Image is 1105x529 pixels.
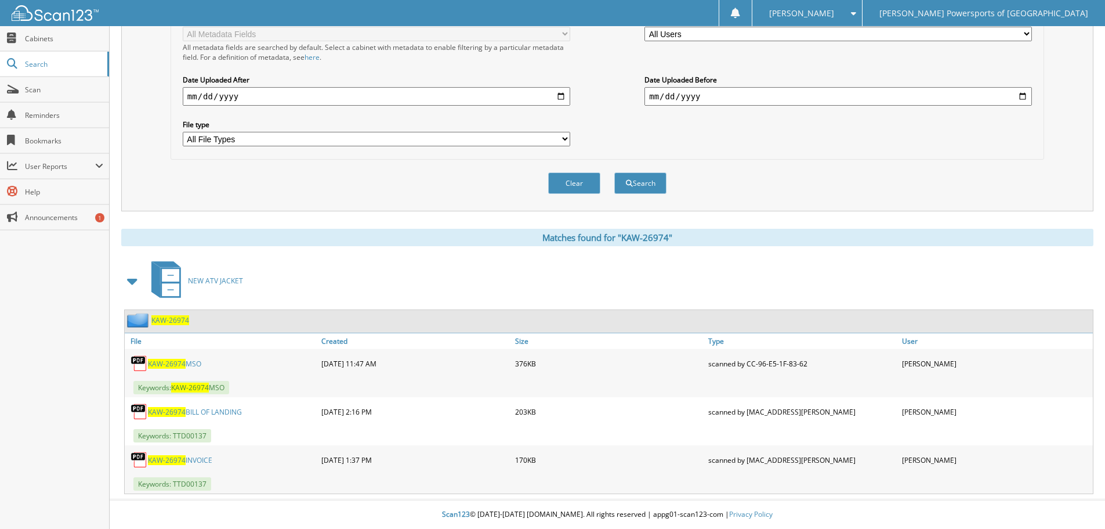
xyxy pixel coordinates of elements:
[183,42,570,62] div: All metadata fields are searched by default. Select a cabinet with metadata to enable filtering b...
[133,381,229,394] span: Keywords: MSO
[188,276,243,286] span: NEW ATV JACKET
[25,110,103,120] span: Reminders
[25,34,103,44] span: Cabinets
[127,313,151,328] img: folder2.png
[95,213,104,222] div: 1
[769,10,834,17] span: [PERSON_NAME]
[305,52,320,62] a: here
[705,448,899,472] div: scanned by [MAC_ADDRESS][PERSON_NAME]
[12,5,99,21] img: scan123-logo-white.svg
[512,400,706,423] div: 203KB
[548,172,600,194] button: Clear
[133,477,211,491] span: Keywords: TTD00137
[183,120,570,129] label: File type
[151,315,189,325] a: KAW-26974
[148,455,212,465] a: KAW-26974INVOICE
[318,400,512,423] div: [DATE] 2:16 PM
[512,333,706,349] a: Size
[144,258,243,304] a: NEW ATV JACKET
[25,85,103,95] span: Scan
[729,509,773,519] a: Privacy Policy
[148,455,186,465] span: KAW-26974
[1047,473,1105,529] iframe: Chat Widget
[131,403,148,420] img: PDF.png
[318,448,512,472] div: [DATE] 1:37 PM
[705,333,899,349] a: Type
[705,352,899,375] div: scanned by CC-96-E5-1F-83-62
[148,359,201,369] a: KAW-26974MSO
[318,333,512,349] a: Created
[183,87,570,106] input: start
[183,75,570,85] label: Date Uploaded After
[512,448,706,472] div: 170KB
[131,355,148,372] img: PDF.png
[644,75,1032,85] label: Date Uploaded Before
[148,359,186,369] span: KAW-26974
[442,509,470,519] span: Scan123
[705,400,899,423] div: scanned by [MAC_ADDRESS][PERSON_NAME]
[121,229,1093,246] div: Matches found for "KAW-26974"
[25,213,103,222] span: Announcements
[899,400,1093,423] div: [PERSON_NAME]
[899,448,1093,472] div: [PERSON_NAME]
[25,161,95,171] span: User Reports
[148,407,242,417] a: KAW-26974BILL OF LANDING
[899,352,1093,375] div: [PERSON_NAME]
[133,429,211,442] span: Keywords: TTD00137
[171,383,209,393] span: KAW-26974
[512,352,706,375] div: 376KB
[25,187,103,197] span: Help
[879,10,1088,17] span: [PERSON_NAME] Powersports of [GEOGRAPHIC_DATA]
[148,407,186,417] span: KAW-26974
[25,59,102,69] span: Search
[318,352,512,375] div: [DATE] 11:47 AM
[131,451,148,469] img: PDF.png
[25,136,103,146] span: Bookmarks
[110,501,1105,529] div: © [DATE]-[DATE] [DOMAIN_NAME]. All rights reserved | appg01-scan123-com |
[644,87,1032,106] input: end
[614,172,666,194] button: Search
[125,333,318,349] a: File
[899,333,1093,349] a: User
